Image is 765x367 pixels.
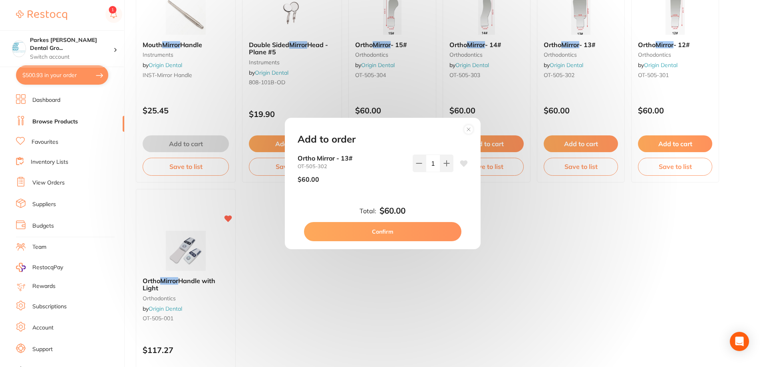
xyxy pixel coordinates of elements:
[380,206,405,216] b: $60.00
[730,332,749,351] div: Open Intercom Messenger
[360,207,376,214] label: Total:
[304,222,461,241] button: Confirm
[298,155,406,162] b: Ortho Mirror - 13#
[298,176,319,183] p: $60.00
[298,134,356,145] h2: Add to order
[298,163,406,169] small: OT-505-302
